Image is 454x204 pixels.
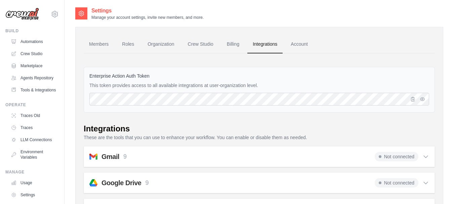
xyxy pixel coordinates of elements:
[8,60,59,71] a: Marketplace
[8,36,59,47] a: Automations
[8,134,59,145] a: LLM Connections
[5,28,59,34] div: Build
[145,178,149,188] p: 9
[123,152,127,161] p: 9
[117,35,139,53] a: Roles
[285,35,313,53] a: Account
[221,35,245,53] a: Billing
[8,110,59,121] a: Traces Old
[8,190,59,200] a: Settings
[84,35,114,53] a: Members
[375,152,418,161] span: Not connected
[5,169,59,175] div: Manage
[8,122,59,133] a: Traces
[101,178,141,188] h2: Google Drive
[8,177,59,188] a: Usage
[142,35,179,53] a: Organization
[101,152,119,161] h2: Gmail
[91,7,204,15] h2: Settings
[91,15,204,20] p: Manage your account settings, invite new members, and more.
[89,153,97,161] img: gmail.svg
[5,102,59,108] div: Operate
[8,147,59,163] a: Environment Variables
[5,8,39,21] img: Logo
[89,179,97,187] img: googledrive.svg
[182,35,219,53] a: Crew Studio
[8,85,59,95] a: Tools & Integrations
[375,178,418,188] span: Not connected
[89,73,429,79] label: Enterprise Action Auth Token
[89,82,429,89] p: This token provides access to all available integrations at user-organization level.
[247,35,283,53] a: Integrations
[84,134,435,141] p: These are the tools that you can use to enhance your workflow. You can enable or disable them as ...
[8,48,59,59] a: Crew Studio
[84,123,130,134] div: Integrations
[8,73,59,83] a: Agents Repository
